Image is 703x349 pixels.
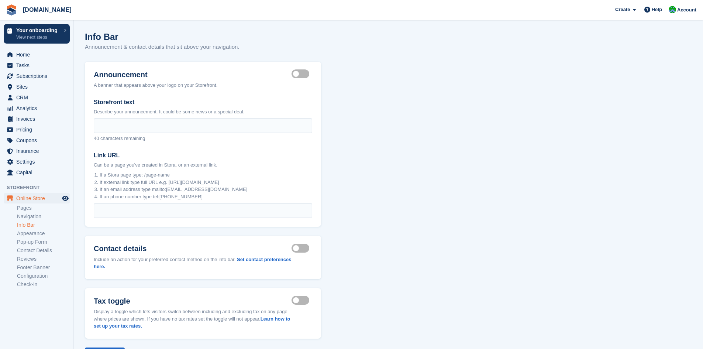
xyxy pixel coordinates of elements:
[85,43,239,51] p: Announcement & contact details that sit above your navigation.
[94,244,292,253] label: Contact details
[16,167,61,178] span: Capital
[4,114,70,124] a: menu
[17,222,70,229] a: Info Bar
[17,273,70,280] a: Configuration
[4,157,70,167] a: menu
[4,60,70,71] a: menu
[17,230,70,237] a: Appearance
[4,103,70,113] a: menu
[16,82,61,92] span: Sites
[292,300,312,301] label: Tax toggle visible
[16,49,61,60] span: Home
[17,264,70,271] a: Footer Banner
[16,34,60,41] p: View next steps
[652,6,662,13] span: Help
[16,124,61,135] span: Pricing
[94,136,99,141] span: 40
[4,92,70,103] a: menu
[94,297,292,305] label: Tax toggle
[94,151,312,160] label: Link URL
[100,136,145,141] span: characters remaining
[17,213,70,220] a: Navigation
[94,98,312,107] label: Storefront text
[4,49,70,60] a: menu
[16,71,61,81] span: Subscriptions
[4,71,70,81] a: menu
[17,247,70,254] a: Contact Details
[4,124,70,135] a: menu
[17,239,70,246] a: Pop-up Form
[61,194,70,203] a: Preview store
[6,4,17,16] img: stora-icon-8386f47178a22dfd0bd8f6a31ec36ba5ce8667c1dd55bd0f319d3a0aa187defe.svg
[16,28,60,33] p: Your onboarding
[292,73,312,75] label: Announcement visible
[100,171,312,179] li: If a Stora page type: /page-name
[16,114,61,124] span: Invoices
[17,281,70,288] a: Check-in
[94,82,217,89] div: A banner that appears above your logo on your Storefront.
[17,256,70,263] a: Reviews
[16,157,61,167] span: Settings
[100,186,312,193] li: If an email address type mailto:[EMAIL_ADDRESS][DOMAIN_NAME]
[94,161,312,169] p: Can be a page you've created in Stora, or an external link.
[4,146,70,156] a: menu
[94,108,312,116] p: Describe your announcement. It could be some news or a special deal.
[16,103,61,113] span: Analytics
[7,184,73,191] span: Storefront
[20,4,75,16] a: [DOMAIN_NAME]
[677,6,696,14] span: Account
[292,247,312,249] label: Contact details visible
[85,32,118,42] h1: Info Bar
[16,193,61,203] span: Online Store
[4,193,70,203] a: menu
[16,60,61,71] span: Tasks
[94,71,217,79] label: Announcement
[100,193,312,201] li: If an phone number type tel:[PHONE_NUMBER]
[4,135,70,146] a: menu
[4,167,70,178] a: menu
[100,179,312,186] li: If external link type full URL e.g. [URL][DOMAIN_NAME]
[615,6,630,13] span: Create
[94,257,235,262] span: Include an action for your preferred contact method on the info bar.
[16,135,61,146] span: Coupons
[16,92,61,103] span: CRM
[94,316,290,329] a: Learn how to set up your tax rates.
[16,146,61,156] span: Insurance
[4,24,70,44] a: Your onboarding View next steps
[4,82,70,92] a: menu
[17,205,70,212] a: Pages
[94,309,290,329] span: Display a toggle which lets visitors switch between including and excluding tax on any page where...
[669,6,676,13] img: Mark Bignell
